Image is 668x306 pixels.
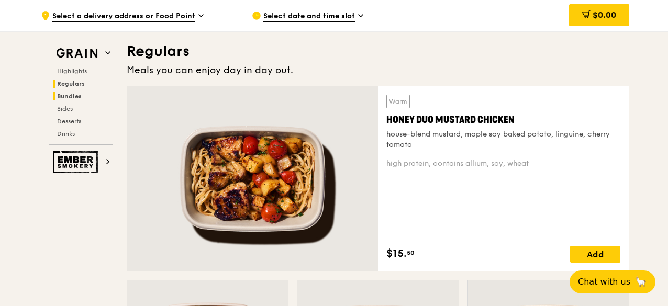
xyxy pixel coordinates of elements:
[127,42,629,61] h3: Regulars
[57,80,85,87] span: Regulars
[57,118,81,125] span: Desserts
[386,129,620,150] div: house-blend mustard, maple soy baked potato, linguine, cherry tomato
[593,10,616,20] span: $0.00
[634,276,647,288] span: 🦙
[57,93,82,100] span: Bundles
[127,63,629,77] div: Meals you can enjoy day in day out.
[578,276,630,288] span: Chat with us
[53,151,101,173] img: Ember Smokery web logo
[263,11,355,22] span: Select date and time slot
[386,158,620,169] div: high protein, contains allium, soy, wheat
[570,246,620,263] div: Add
[570,270,655,293] button: Chat with us🦙
[386,246,407,262] span: $15.
[57,67,87,75] span: Highlights
[407,248,415,257] span: 50
[57,130,75,138] span: Drinks
[386,112,620,127] div: Honey Duo Mustard Chicken
[57,105,73,112] span: Sides
[53,44,101,63] img: Grain web logo
[386,95,410,108] div: Warm
[52,11,195,22] span: Select a delivery address or Food Point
